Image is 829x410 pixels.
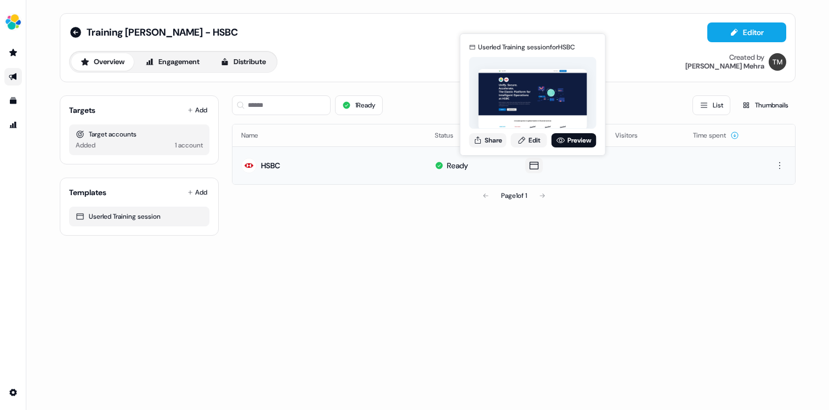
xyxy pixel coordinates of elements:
div: Targets [69,105,95,116]
a: Go to templates [4,92,22,110]
button: Time spent [693,126,739,145]
a: Go to attribution [4,116,22,134]
div: Userled Training session for HSBC [478,42,575,53]
div: 1 account [175,140,203,151]
button: Name [241,126,271,145]
button: 1Ready [335,95,383,115]
div: [PERSON_NAME] Mehra [685,62,764,71]
a: Go to prospects [4,44,22,61]
button: Distribute [211,53,275,71]
a: Preview [552,133,597,147]
button: Add [185,185,209,200]
button: Add [185,102,209,118]
button: List [692,95,730,115]
button: Share [469,133,507,147]
img: asset preview [479,69,587,130]
div: Templates [69,187,106,198]
a: Editor [707,28,786,39]
button: Visitors [615,126,651,145]
div: Target accounts [76,129,203,140]
button: Editor [707,22,786,42]
div: Added [76,140,95,151]
button: Engagement [136,53,209,71]
button: Thumbnails [735,95,796,115]
div: Userled Training session [76,211,203,222]
button: Overview [71,53,134,71]
span: Training [PERSON_NAME] - HSBC [87,26,238,39]
div: Created by [729,53,764,62]
a: Go to integrations [4,384,22,401]
a: Go to outbound experience [4,68,22,86]
a: Edit [511,133,547,147]
div: HSBC [261,160,280,171]
button: Status [435,126,467,145]
img: Tanvee [769,53,786,71]
div: Ready [447,160,468,171]
div: Page 1 of 1 [501,190,527,201]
